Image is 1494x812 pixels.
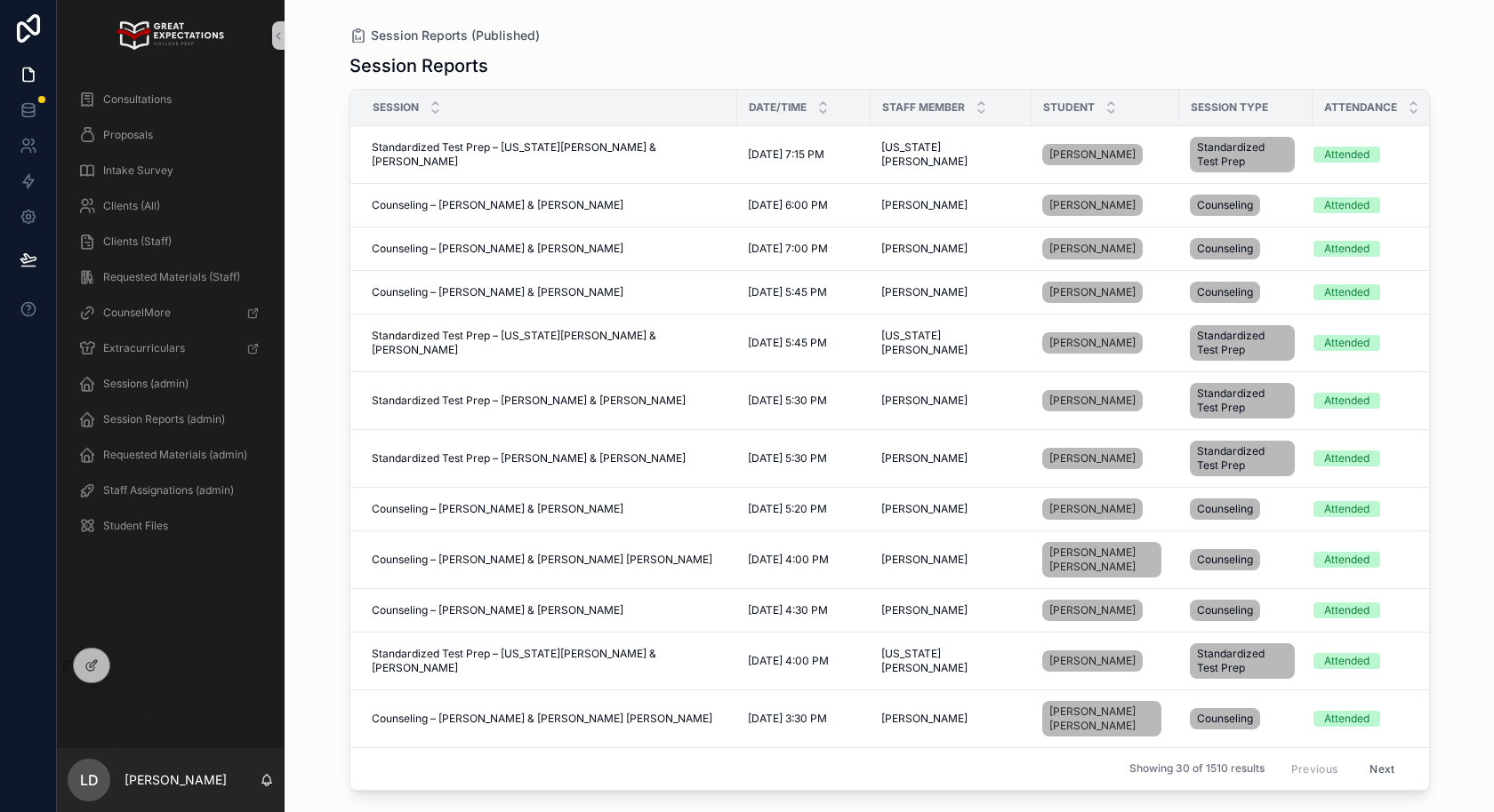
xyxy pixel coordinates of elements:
[1049,147,1136,162] span: [PERSON_NAME]
[103,306,171,320] span: CounselMore
[881,242,968,256] span: [PERSON_NAME]
[748,451,860,466] a: [DATE] 5:30 PM
[103,519,168,533] span: Student Files
[1042,332,1143,354] a: [PERSON_NAME]
[1190,545,1302,574] a: Counseling
[372,603,623,617] span: Counseling – [PERSON_NAME] & [PERSON_NAME]
[748,147,860,162] a: [DATE] 7:15 PM
[371,27,540,44] span: Session Reports (Published)
[1190,278,1302,306] a: Counseling
[1313,284,1436,300] a: Attended
[1197,603,1253,617] span: Counseling
[1190,640,1302,682] a: Standardized Test Prep
[881,502,1021,516] a: [PERSON_NAME]
[1324,602,1369,618] div: Attended
[881,647,1021,675] a: [US_STATE][PERSON_NAME]
[1042,386,1169,415] a: [PERSON_NAME]
[1042,191,1169,219] a: [PERSON_NAME]
[372,553,712,567] span: Counseling – [PERSON_NAME] & [PERSON_NAME] [PERSON_NAME]
[1313,335,1436,351] a: Attended
[1324,241,1369,257] div: Attended
[68,84,274,115] a: Consultations
[881,329,1021,357] a: [US_STATE][PERSON_NAME]
[1313,241,1436,257] a: Attended
[748,502,860,516] a: [DATE] 5:20 PM
[1043,100,1095,115] span: Student
[748,336,827,350] span: [DATE] 5:45 PM
[881,140,1021,169] span: [US_STATE][PERSON_NAME]
[1313,552,1436,568] a: Attended
[1190,379,1302,422] a: Standardized Test Prep
[748,242,860,256] a: [DATE] 7:00 PM
[1049,451,1136,466] span: [PERSON_NAME]
[748,147,824,162] span: [DATE] 7:15 PM
[372,712,727,726] a: Counseling – [PERSON_NAME] & [PERSON_NAME] [PERSON_NAME]
[1324,393,1369,409] div: Attended
[1190,133,1302,176] a: Standardized Test Prep
[1049,394,1136,408] span: [PERSON_NAME]
[1197,329,1288,357] span: Standardized Test Prep
[68,155,274,187] a: Intake Survey
[748,285,860,299] a: [DATE] 5:45 PM
[1190,235,1302,263] a: Counseling
[1042,542,1161,577] a: [PERSON_NAME] [PERSON_NAME]
[881,198,1021,212] a: [PERSON_NAME]
[1197,285,1253,299] span: Counseling
[372,140,727,169] a: Standardized Test Prep – [US_STATE][PERSON_NAME] & [PERSON_NAME]
[103,92,172,107] span: Consultations
[103,235,172,249] span: Clients (Staff)
[1197,198,1253,212] span: Counseling
[1324,335,1369,351] div: Attended
[68,439,274,471] a: Requested Materials (admin)
[1042,498,1143,520] a: [PERSON_NAME]
[57,71,285,565] div: scrollable content
[881,394,968,408] span: [PERSON_NAME]
[881,553,968,567] span: [PERSON_NAME]
[68,403,274,435] a: Session Reports (admin)
[881,198,968,212] span: [PERSON_NAME]
[103,128,153,142] span: Proposals
[1197,242,1253,256] span: Counseling
[748,451,827,466] span: [DATE] 5:30 PM
[1042,538,1169,581] a: [PERSON_NAME] [PERSON_NAME]
[68,190,274,222] a: Clients (All)
[373,100,419,115] span: Session
[1357,755,1407,783] button: Next
[1049,502,1136,516] span: [PERSON_NAME]
[1042,448,1143,469] a: [PERSON_NAME]
[1313,197,1436,213] a: Attended
[372,451,686,466] span: Standardized Test Prep – [PERSON_NAME] & [PERSON_NAME]
[1049,198,1136,212] span: [PERSON_NAME]
[749,100,807,115] span: Date/Time
[748,242,828,256] span: [DATE] 7:00 PM
[1042,444,1169,473] a: [PERSON_NAME]
[1197,386,1288,415] span: Standardized Test Prep
[881,451,1021,466] a: [PERSON_NAME]
[1313,653,1436,669] a: Attended
[1324,501,1369,517] div: Attended
[748,394,860,408] a: [DATE] 5:30 PM
[349,27,540,44] a: Session Reports (Published)
[1313,147,1436,163] a: Attended
[372,285,727,299] a: Counseling – [PERSON_NAME] & [PERSON_NAME]
[1042,701,1161,736] a: [PERSON_NAME] [PERSON_NAME]
[103,412,225,426] span: Session Reports (admin)
[748,502,827,516] span: [DATE] 5:20 PM
[1042,140,1169,169] a: [PERSON_NAME]
[68,297,274,329] a: CounselMore
[881,285,1021,299] a: [PERSON_NAME]
[372,647,727,675] a: Standardized Test Prep – [US_STATE][PERSON_NAME] & [PERSON_NAME]
[1324,100,1397,115] span: Attendance
[103,341,185,355] span: Extracurriculars
[1042,647,1169,675] a: [PERSON_NAME]
[881,394,1021,408] a: [PERSON_NAME]
[1042,238,1143,259] a: [PERSON_NAME]
[1313,393,1436,409] a: Attended
[748,553,860,567] a: [DATE] 4:00 PM
[1324,450,1369,466] div: Attended
[881,553,1021,567] a: [PERSON_NAME]
[372,198,727,212] a: Counseling – [PERSON_NAME] & [PERSON_NAME]
[1042,697,1169,740] a: [PERSON_NAME] [PERSON_NAME]
[1313,450,1436,466] a: Attended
